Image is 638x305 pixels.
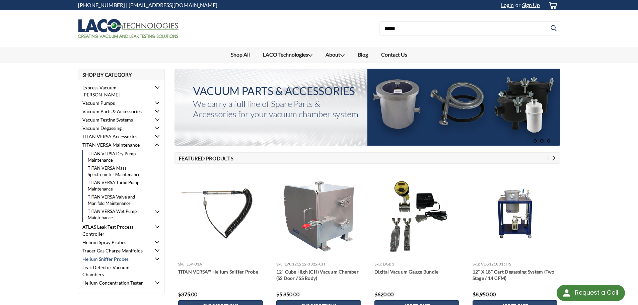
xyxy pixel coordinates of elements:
[351,47,375,62] a: Blog
[382,168,451,259] img: Digital Vacuum Gauge Bundle
[276,261,284,266] span: sku:
[82,193,156,208] a: TITAN VERSA Valve and Manifold Maintenance
[276,291,299,297] span: $5,850.00
[374,269,459,282] a: Digital Vacuum Gauge Bundle
[187,261,202,266] span: LSP-01A
[224,47,257,62] a: Shop All
[374,261,382,266] span: sku:
[82,150,156,164] a: TITAN VERSA Dry Pump Maintenance
[374,261,394,266] a: sku: DGB1
[78,124,152,132] a: Vacuum Degassing
[257,47,319,63] a: LACO Technologies
[575,285,618,300] div: Request a Call
[276,269,361,282] a: 12" Cube High (CH) Vacuum Chamber (SS Door / SS Body)
[557,285,625,301] div: Request a Call
[554,139,557,143] button: 4 of 4
[473,261,480,266] span: sku:
[473,269,557,282] a: 12" X 18" Cart Degassing System (Two Stage / 14 CFM)
[82,179,156,193] a: TITAN VERSA Turbo Pump Maintenance
[375,47,414,62] a: Contact Us
[473,261,511,266] a: sku: VDS1218015HS
[78,83,152,99] a: Express Vacuum [PERSON_NAME]
[78,263,152,279] a: Leak Detector Vacuum Chambers
[82,164,156,179] a: TITAN VERSA Mass Spectrometer Maintenance
[178,261,186,266] span: sku:
[319,47,351,63] a: About
[178,269,263,282] a: TITAN VERSA™ Helium Sniffer Probe
[175,188,266,239] img: TITAN VERSA™ Helium Sniffer Probe
[78,223,152,238] a: ATLAS Leak Test Process Controller
[469,188,561,239] img: 12" X 18" Cart Degassing System (Two Stage / 14 CFM)
[374,291,394,297] span: $620.00
[78,116,152,124] a: Vacuum Testing Systems
[78,99,152,107] a: Vacuum Pumps
[178,261,202,266] a: sku: LSP-01A
[174,152,560,164] h2: Featured Products
[78,19,179,38] img: LACO Technologies
[534,139,537,143] button: 1 of 4
[383,261,394,266] span: DGB1
[174,69,560,146] a: hero image slide
[78,255,152,263] a: Helium Sniffer Probes
[545,156,550,161] button: Previous
[561,288,572,298] img: round button
[551,156,556,161] button: Next
[78,107,152,116] a: Vacuum Parts & Accessories
[78,132,152,141] a: TITAN VERSA Accessories
[178,291,197,297] span: $375.00
[481,261,511,266] span: VDS1218015HS
[540,139,544,143] button: 2 of 4
[78,141,152,149] a: TITAN VERSA Maintenance
[78,69,165,80] h2: Shop By Category
[285,261,325,266] span: LVC121212-3322-CH
[473,291,496,297] span: $8,950.00
[543,0,560,10] a: cart-preview-dropdown
[514,2,520,8] span: or
[547,139,551,143] button: 3 of 4
[78,279,152,287] a: Helium Concentration Tester
[276,261,325,266] a: sku: LVC121212-3322-CH
[82,208,156,222] a: TITAN VERSA Wet Pump Maintenance
[78,238,152,246] a: Helium Spray Probes
[78,246,152,255] a: Tracer Gas Charge Manifolds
